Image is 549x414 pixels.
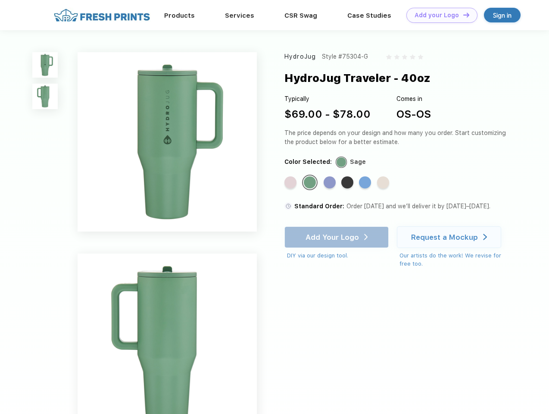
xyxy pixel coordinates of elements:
div: The price depends on your design and how many you order. Start customizing the product below for ... [284,129,509,147]
div: Sign in [493,10,512,20]
img: gray_star.svg [402,54,407,60]
div: $69.00 - $78.00 [284,107,371,122]
div: Typically [284,94,371,103]
div: Sage [304,176,316,188]
a: Products [164,12,195,19]
img: func=resize&h=100 [32,52,58,78]
div: Style #75304-G [322,52,368,61]
div: Add your Logo [415,12,459,19]
img: func=resize&h=100 [32,84,58,109]
div: Comes in [396,94,431,103]
a: Sign in [484,8,521,22]
div: Color Selected: [284,157,332,166]
img: gray_star.svg [386,54,391,60]
div: DIY via our design tool. [287,251,389,260]
img: gray_star.svg [418,54,423,60]
div: OS-OS [396,107,431,122]
img: func=resize&h=640 [78,52,257,232]
div: Pink Sand [284,176,296,188]
span: Standard Order: [294,203,344,210]
span: Order [DATE] and we’ll deliver it by [DATE]–[DATE]. [346,203,490,210]
div: HydroJug Traveler - 40oz [284,70,430,86]
div: Cream [377,176,389,188]
img: gray_star.svg [394,54,399,60]
div: Black [341,176,353,188]
div: Request a Mockup [411,233,478,241]
div: Sage [350,157,366,166]
div: Peri [324,176,336,188]
img: DT [463,13,469,17]
div: Our artists do the work! We revise for free too. [399,251,509,268]
img: fo%20logo%202.webp [51,8,153,23]
img: standard order [284,202,292,210]
div: Riptide [359,176,371,188]
div: HydroJug [284,52,316,61]
img: gray_star.svg [410,54,415,60]
img: white arrow [483,234,487,240]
